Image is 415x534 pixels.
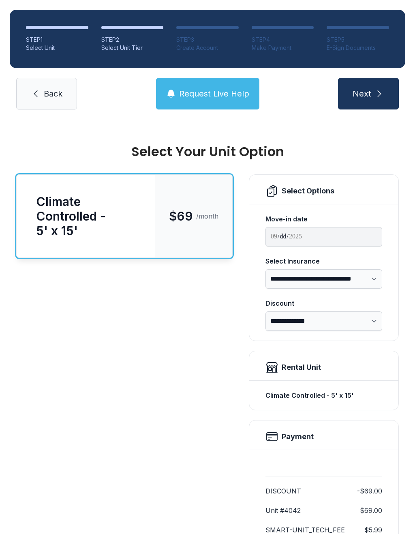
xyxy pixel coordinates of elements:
[176,36,239,44] div: STEP 3
[265,486,301,496] dt: DISCOUNT
[265,256,382,266] div: Select Insurance
[327,44,389,52] div: E-Sign Documents
[265,269,382,289] select: Select Insurance
[101,44,164,52] div: Select Unit Tier
[327,36,389,44] div: STEP 5
[353,88,371,99] span: Next
[265,298,382,308] div: Discount
[196,211,218,221] span: /month
[176,44,239,52] div: Create Account
[179,88,249,99] span: Request Live Help
[265,311,382,331] select: Discount
[265,227,382,247] input: Move-in date
[357,486,382,496] dd: -$69.00
[252,44,314,52] div: Make Payment
[44,88,62,99] span: Back
[282,431,314,442] h2: Payment
[169,209,193,223] span: $69
[265,214,382,224] div: Move-in date
[26,36,88,44] div: STEP 1
[282,362,321,373] div: Rental Unit
[16,145,399,158] div: Select Your Unit Option
[101,36,164,44] div: STEP 2
[252,36,314,44] div: STEP 4
[36,194,136,238] div: Climate Controlled - 5' x 15'
[26,44,88,52] div: Select Unit
[282,185,334,197] div: Select Options
[265,387,382,403] div: Climate Controlled - 5' x 15'
[360,506,382,515] dd: $69.00
[265,506,301,515] dt: Unit #4042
